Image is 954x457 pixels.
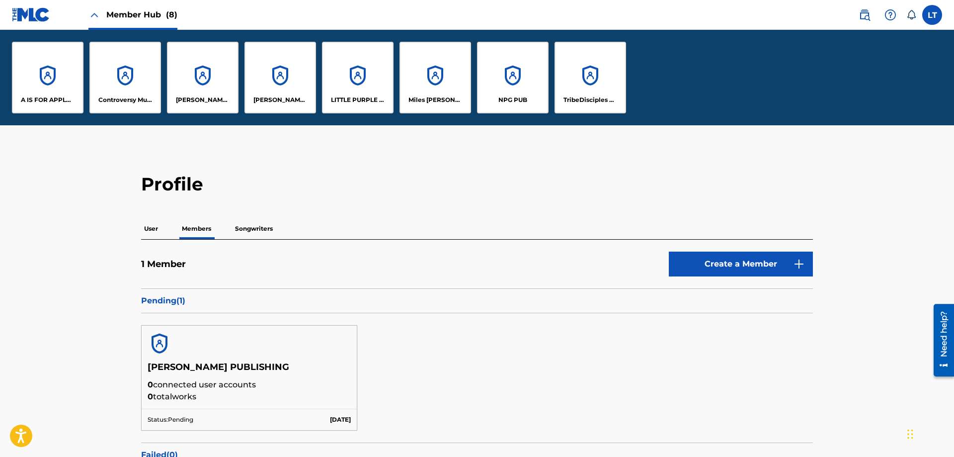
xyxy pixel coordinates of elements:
a: Accounts[PERSON_NAME]'s Kid, Inc. [244,42,316,113]
p: [DATE] [330,415,351,424]
p: TribeDisciples Music [563,95,618,104]
a: AccountsControversy Music [89,42,161,113]
img: account [148,332,171,356]
p: Status: Pending [148,415,193,424]
div: User Menu [922,5,942,25]
span: 0 [148,380,153,389]
a: Accounts[PERSON_NAME] GLOBAL PUBLISHING [167,42,238,113]
p: NPG PUB [498,95,527,104]
p: FLETCHER GLOBAL PUBLISHING [176,95,230,104]
a: AccountsTribeDisciples Music [555,42,626,113]
p: Miles Minnick LLC [408,95,463,104]
div: Notifications [906,10,916,20]
a: AccountsMiles [PERSON_NAME] LLC [399,42,471,113]
iframe: Resource Center [926,299,954,382]
img: 9d2ae6d4665cec9f34b9.svg [793,258,805,270]
p: Pending ( 1 ) [141,295,813,307]
span: 0 [148,392,153,401]
h5: 1 Member [141,259,186,270]
p: KimYe's Kid, Inc. [253,95,308,104]
p: A IS FOR APPLE J IS FOR JACKS MUSIC [21,95,75,104]
img: help [884,9,896,21]
p: Members [179,218,214,239]
img: Close [88,9,100,21]
img: search [859,9,871,21]
iframe: Chat Widget [904,409,954,457]
span: Member Hub [106,9,177,20]
img: MLC Logo [12,7,50,22]
a: Public Search [855,5,874,25]
p: Controversy Music [98,95,153,104]
p: User [141,218,161,239]
p: total works [148,391,351,403]
h2: Profile [141,173,813,195]
h5: [PERSON_NAME] PUBLISHING [148,362,351,379]
p: connected user accounts [148,379,351,391]
div: Drag [907,419,913,449]
p: Songwriters [232,218,276,239]
a: AccountsA IS FOR APPLE J IS FOR JACKS MUSIC [12,42,83,113]
a: AccountsLITTLE PURPLE PEBBLE MUSIC [322,42,394,113]
a: AccountsNPG PUB [477,42,549,113]
div: Help [880,5,900,25]
p: LITTLE PURPLE PEBBLE MUSIC [331,95,385,104]
span: (8) [166,10,177,19]
a: Create a Member [669,252,813,276]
